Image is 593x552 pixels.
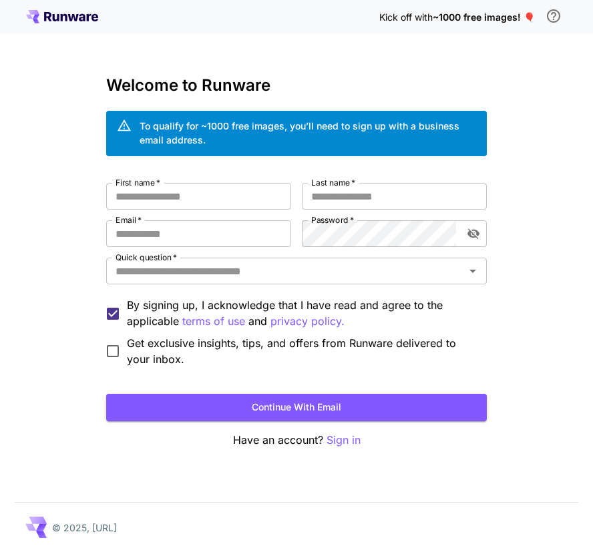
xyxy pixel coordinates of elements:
label: First name [116,177,160,188]
label: Last name [311,177,355,188]
p: terms of use [182,313,245,330]
p: By signing up, I acknowledge that I have read and agree to the applicable and [127,297,476,330]
label: Email [116,214,142,226]
h3: Welcome to Runware [106,76,487,95]
button: By signing up, I acknowledge that I have read and agree to the applicable and privacy policy. [182,313,245,330]
button: Sign in [327,432,361,449]
label: Quick question [116,252,177,263]
p: Have an account? [106,432,487,449]
p: © 2025, [URL] [52,521,117,535]
button: toggle password visibility [461,222,485,246]
span: ~1000 free images! 🎈 [433,11,535,23]
label: Password [311,214,354,226]
button: By signing up, I acknowledge that I have read and agree to the applicable terms of use and [270,313,345,330]
p: privacy policy. [270,313,345,330]
button: In order to qualify for free credit, you need to sign up with a business email address and click ... [540,3,567,29]
button: Continue with email [106,394,487,421]
div: To qualify for ~1000 free images, you’ll need to sign up with a business email address. [140,119,476,147]
button: Open [463,262,482,280]
span: Kick off with [379,11,433,23]
span: Get exclusive insights, tips, and offers from Runware delivered to your inbox. [127,335,476,367]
